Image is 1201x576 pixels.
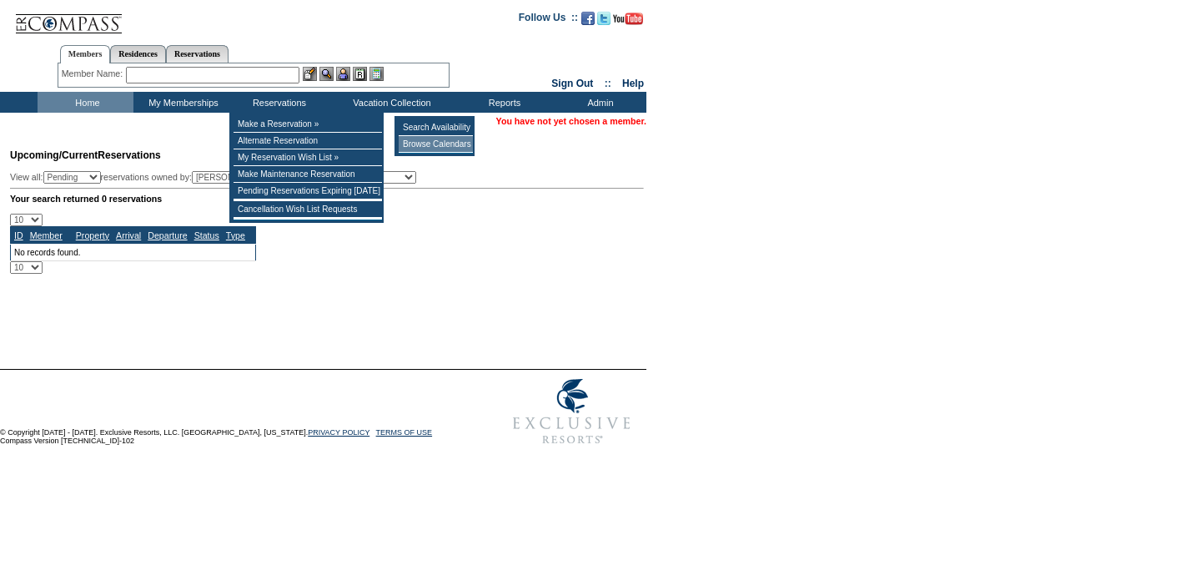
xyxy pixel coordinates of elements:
img: b_edit.gif [303,67,317,81]
td: No records found. [11,244,256,260]
td: Make a Reservation » [234,116,382,133]
td: Alternate Reservation [234,133,382,149]
td: Browse Calendars [399,136,473,153]
a: Type [226,230,245,240]
a: Help [622,78,644,89]
img: Subscribe to our YouTube Channel [613,13,643,25]
a: Members [60,45,111,63]
img: Become our fan on Facebook [581,12,595,25]
td: Pending Reservations Expiring [DATE] [234,183,382,200]
a: Arrival [116,230,141,240]
img: Impersonate [336,67,350,81]
td: Admin [550,92,646,113]
span: Reservations [10,149,161,161]
a: Follow us on Twitter [597,17,611,27]
td: Reservations [229,92,325,113]
a: Property [76,230,109,240]
td: Search Availability [399,119,473,136]
img: Exclusive Resorts [497,370,646,453]
span: Upcoming/Current [10,149,98,161]
a: ID [14,230,23,240]
div: View all: reservations owned by: [10,171,424,184]
td: Reports [455,92,550,113]
span: You have not yet chosen a member. [496,116,646,126]
a: TERMS OF USE [376,428,433,437]
a: Sign Out [551,78,593,89]
div: Your search returned 0 reservations [10,194,644,204]
td: Vacation Collection [325,92,455,113]
a: Become our fan on Facebook [581,17,595,27]
td: My Memberships [133,92,229,113]
img: Reservations [353,67,367,81]
a: PRIVACY POLICY [308,428,369,437]
a: Status [194,230,219,240]
td: Cancellation Wish List Requests [234,201,382,218]
td: Follow Us :: [519,10,578,30]
img: b_calculator.gif [369,67,384,81]
span: :: [605,78,611,89]
a: Residences [110,45,166,63]
div: Member Name: [62,67,126,81]
a: Departure [148,230,187,240]
img: Follow us on Twitter [597,12,611,25]
a: Member [30,230,63,240]
a: Subscribe to our YouTube Channel [613,17,643,27]
td: My Reservation Wish List » [234,149,382,166]
td: Home [38,92,133,113]
td: Make Maintenance Reservation [234,166,382,183]
img: View [319,67,334,81]
a: Reservations [166,45,229,63]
